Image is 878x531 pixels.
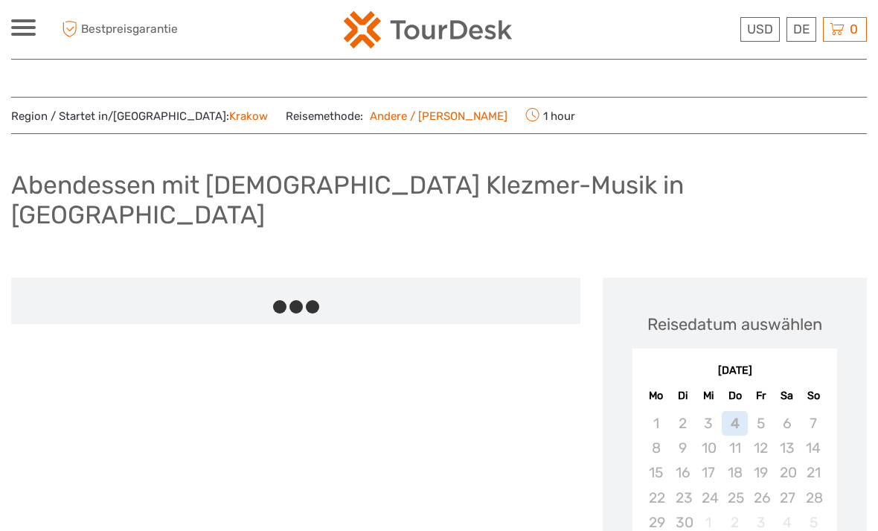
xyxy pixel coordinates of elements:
div: Not available Sonntag, 7. September 2025 [800,411,826,436]
div: Not available Donnerstag, 4. September 2025 [722,411,748,436]
span: Reisemethode: [286,105,507,126]
div: Not available Samstag, 13. September 2025 [774,436,800,460]
div: Not available Mittwoch, 24. September 2025 [696,486,722,510]
div: Not available Mittwoch, 3. September 2025 [696,411,722,436]
div: Not available Donnerstag, 18. September 2025 [722,460,748,485]
div: Not available Montag, 1. September 2025 [643,411,669,436]
div: Not available Dienstag, 16. September 2025 [670,460,696,485]
span: 0 [847,22,860,36]
span: Region / Startet in/[GEOGRAPHIC_DATA]: [11,109,268,124]
div: Mo [643,386,669,406]
div: Not available Freitag, 19. September 2025 [748,460,774,485]
a: Andere / [PERSON_NAME] [363,109,507,123]
div: Not available Donnerstag, 25. September 2025 [722,486,748,510]
div: Not available Freitag, 12. September 2025 [748,436,774,460]
div: Mi [696,386,722,406]
div: Not available Dienstag, 9. September 2025 [670,436,696,460]
div: Sa [774,386,800,406]
div: Fr [748,386,774,406]
h1: Abendessen mit [DEMOGRAPHIC_DATA] Klezmer-Musik in [GEOGRAPHIC_DATA] [11,170,867,230]
div: Not available Dienstag, 2. September 2025 [670,411,696,436]
div: Not available Montag, 8. September 2025 [643,436,669,460]
div: Not available Mittwoch, 10. September 2025 [696,436,722,460]
div: Not available Samstag, 27. September 2025 [774,486,800,510]
div: Reisedatum auswählen [647,313,822,336]
div: Not available Sonntag, 21. September 2025 [800,460,826,485]
div: Not available Dienstag, 23. September 2025 [670,486,696,510]
div: Not available Montag, 22. September 2025 [643,486,669,510]
div: Not available Donnerstag, 11. September 2025 [722,436,748,460]
div: Not available Samstag, 6. September 2025 [774,411,800,436]
span: 1 hour [525,105,575,126]
div: DE [786,17,816,42]
div: [DATE] [632,363,837,379]
img: 2254-3441b4b5-4e5f-4d00-b396-31f1d84a6ebf_logo_small.png [344,11,512,48]
div: Not available Sonntag, 14. September 2025 [800,436,826,460]
div: Not available Sonntag, 28. September 2025 [800,486,826,510]
a: Krakow [229,109,268,123]
div: Not available Samstag, 20. September 2025 [774,460,800,485]
span: Bestpreisgarantie [58,17,225,42]
div: Not available Mittwoch, 17. September 2025 [696,460,722,485]
div: Not available Freitag, 26. September 2025 [748,486,774,510]
span: USD [747,22,773,36]
div: Not available Freitag, 5. September 2025 [748,411,774,436]
div: Do [722,386,748,406]
div: Di [670,386,696,406]
div: Not available Montag, 15. September 2025 [643,460,669,485]
div: So [800,386,826,406]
